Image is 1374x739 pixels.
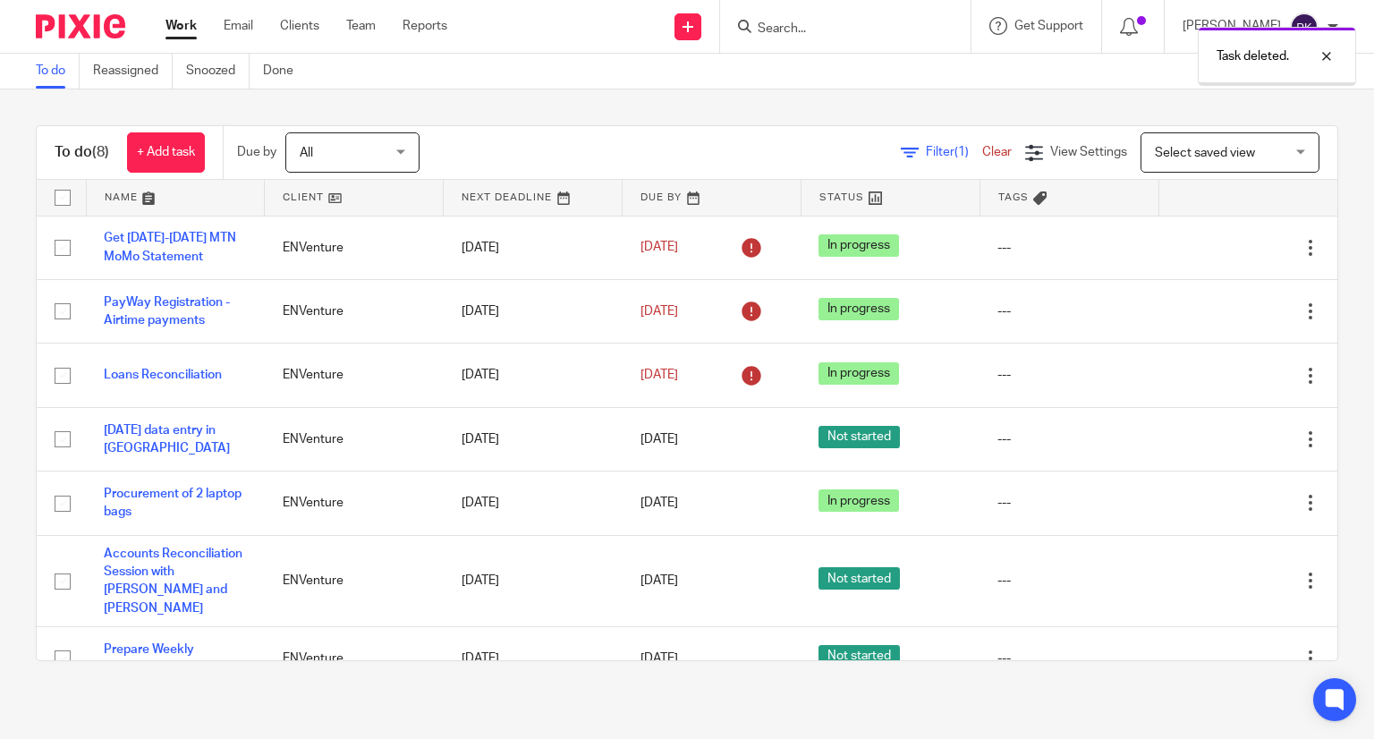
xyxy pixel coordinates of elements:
a: PayWay Registration - Airtime payments [104,296,230,327]
span: (1) [954,146,969,158]
td: [DATE] [444,344,623,407]
a: Accounts Reconciliation Session with [PERSON_NAME] and [PERSON_NAME] [104,548,242,615]
h1: To do [55,143,109,162]
span: [DATE] [640,574,678,587]
span: Tags [998,192,1029,202]
a: Get [DATE]-[DATE] MTN MoMo Statement [104,232,236,262]
td: ENVenture [265,471,444,535]
span: In progress [818,298,899,320]
a: Procurement of 2 laptop bags [104,488,242,518]
td: ENVenture [265,344,444,407]
a: Reports [403,17,447,35]
img: Pixie [36,14,125,38]
td: ENVenture [265,626,444,690]
span: Not started [818,426,900,448]
td: ENVenture [265,279,444,343]
div: --- [997,572,1141,590]
span: Not started [818,645,900,667]
td: [DATE] [444,216,623,279]
span: In progress [818,489,899,512]
div: --- [997,302,1141,320]
a: Prepare Weekly Cashflow [104,643,194,674]
span: [DATE] [640,305,678,318]
span: In progress [818,362,899,385]
span: [DATE] [640,242,678,254]
td: [DATE] [444,626,623,690]
a: Loans Reconciliation [104,369,222,381]
span: Not started [818,567,900,590]
a: + Add task [127,132,205,173]
span: (8) [92,145,109,159]
span: [DATE] [640,433,678,446]
td: [DATE] [444,471,623,535]
div: --- [997,494,1141,512]
img: svg%3E [1290,13,1319,41]
td: ENVenture [265,216,444,279]
p: Due by [237,143,276,161]
a: Clients [280,17,319,35]
div: --- [997,366,1141,384]
td: [DATE] [444,535,623,626]
td: [DATE] [444,279,623,343]
span: [DATE] [640,369,678,381]
div: --- [997,650,1141,667]
a: Reassigned [93,54,173,89]
a: Done [263,54,307,89]
div: --- [997,239,1141,257]
a: Snoozed [186,54,250,89]
span: Filter [926,146,982,158]
a: [DATE] data entry in [GEOGRAPHIC_DATA] [104,424,230,454]
a: Clear [982,146,1012,158]
span: In progress [818,234,899,257]
span: [DATE] [640,497,678,509]
td: [DATE] [444,407,623,471]
td: ENVenture [265,407,444,471]
span: Select saved view [1155,147,1255,159]
td: ENVenture [265,535,444,626]
p: Task deleted. [1217,47,1289,65]
span: View Settings [1050,146,1127,158]
a: Work [165,17,197,35]
a: Email [224,17,253,35]
a: To do [36,54,80,89]
span: [DATE] [640,652,678,665]
a: Team [346,17,376,35]
div: --- [997,430,1141,448]
span: All [300,147,313,159]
